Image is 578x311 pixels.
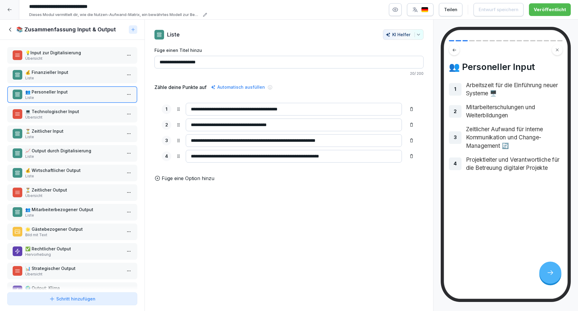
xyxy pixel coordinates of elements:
p: 2 [165,122,168,129]
div: 👥 Personeller InputListe [7,86,137,103]
p: 3 [454,134,457,141]
p: 📈 Output durch Digitalisierung [25,148,122,154]
div: 🌟 Gästebezogener OutputBild mit Text [7,224,137,240]
button: KI Helfer [383,29,424,40]
div: ⏳ Zeitlicher InputListe [7,125,137,142]
p: 👥 Mitarbeiterbezogener Output [25,206,122,213]
p: Übersicht [25,56,122,61]
p: 🌟 Gästebezogener Output [25,226,122,232]
p: 2 [454,108,456,115]
div: 👥 Mitarbeiterbezogener OutputListe [7,204,137,221]
div: 💻 Technologischer InputÜbersicht [7,106,137,122]
p: Liste [25,213,122,218]
div: ✅ Rechtlicher OutputHervorhebung [7,243,137,260]
p: 1 [166,106,167,113]
p: Arbeitszeit für die Einführung neuer Systeme 🖥️ [466,81,563,97]
p: 💡Input zur Digitalisierung [25,49,122,56]
p: Bild mit Text [25,232,122,238]
p: 4 [454,160,457,167]
p: Übersicht [25,115,122,120]
div: Entwurf speichern [479,6,518,13]
div: KI Helfer [386,32,421,37]
p: 20 / 200 [154,71,424,76]
p: 💰 Wirtschaftlicher Output [25,167,122,173]
p: ⏳ Zeitlicher Output [25,187,122,193]
p: 👥 Personeller Input [25,89,122,95]
button: Veröffentlicht [529,3,571,16]
p: Dieses Modul vermittelt dir, wie die Nutzen-Aufwand-Matrix, ein bewährtes Modell zur Bewertung un... [29,12,201,18]
p: Liste [167,30,180,39]
button: Schritt hinzufügen [7,292,137,305]
div: 📈 Output durch DigitalisierungListe [7,145,137,162]
button: Entwurf speichern [474,3,524,16]
p: 💻 Technologischer Input [25,108,122,115]
label: Füge einen Titel hinzu [154,47,424,53]
p: ✅ Rechtlicher Output [25,246,122,252]
p: Füge eine Option hinzu [162,175,214,182]
h4: 👥 Personeller Input [449,62,563,72]
p: 💰 Finanzieller Input [25,69,122,75]
div: 💰 Wirtschaftlicher OutputListe [7,165,137,181]
p: Liste [25,134,122,140]
div: 📊 Strategischer OutputÜbersicht [7,263,137,279]
p: ⏳ Zeitlicher Input [25,128,122,134]
p: Liste [25,154,122,159]
p: Hervorhebung [25,252,122,257]
p: Übersicht [25,193,122,198]
div: ⏳ Zeitlicher OutputÜbersicht [7,184,137,201]
p: 1 [454,86,456,93]
div: Schritt hinzufügen [49,296,95,302]
div: Automatisch ausfüllen [210,84,266,91]
p: Zeitlicher Aufwand für interne Kommunikation und Change-Management 🔄 [466,125,563,150]
h1: 📚 Zusammenfassung Input & Output [16,26,116,33]
p: Liste [25,95,122,100]
p: Liste [25,173,122,179]
div: Veröffentlicht [534,6,566,13]
p: 3 [165,137,168,144]
div: 🌍 Output: KlimaHervorhebung [7,282,137,299]
p: Übersicht [25,271,122,277]
p: Mitarbeiterschulungen und Weiterbildungen [466,103,563,119]
p: 🌍 Output: Klima [25,285,122,291]
div: 💡Input zur DigitalisierungÜbersicht [7,47,137,64]
p: 📊 Strategischer Output [25,265,122,271]
p: 4 [165,153,168,160]
button: Teilen [439,3,462,16]
p: Projektleiter und Verantwortliche für die Betreuung digitaler Projekte [466,156,563,172]
p: Liste [25,75,122,81]
h5: Zähle deine Punkte auf [154,84,207,91]
div: 💰 Finanzieller InputListe [7,67,137,83]
img: de.svg [421,7,428,13]
div: Teilen [444,6,457,13]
